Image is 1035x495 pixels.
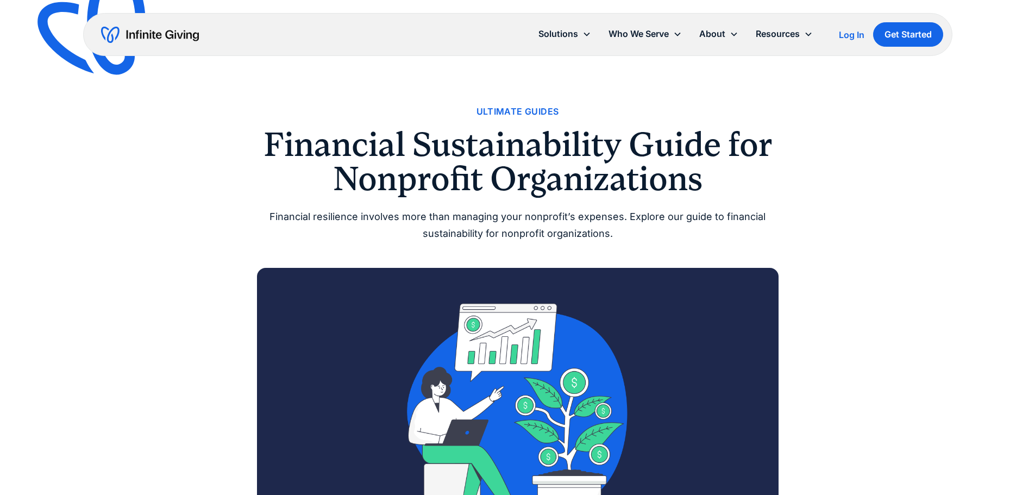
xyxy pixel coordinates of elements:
a: home [101,26,199,43]
a: Log In [839,28,864,41]
div: About [699,27,725,41]
div: Solutions [530,22,600,46]
div: Log In [839,30,864,39]
div: Resources [756,27,800,41]
div: About [691,22,747,46]
div: Who We Serve [600,22,691,46]
a: Ultimate Guides [476,104,559,119]
div: Solutions [538,27,578,41]
div: Who We Serve [609,27,669,41]
div: Financial resilience involves more than managing your nonprofit’s expenses. Explore our guide to ... [257,209,779,242]
a: Get Started [873,22,943,47]
div: Resources [747,22,821,46]
h1: Financial Sustainability Guide for Nonprofit Organizations [257,128,779,196]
